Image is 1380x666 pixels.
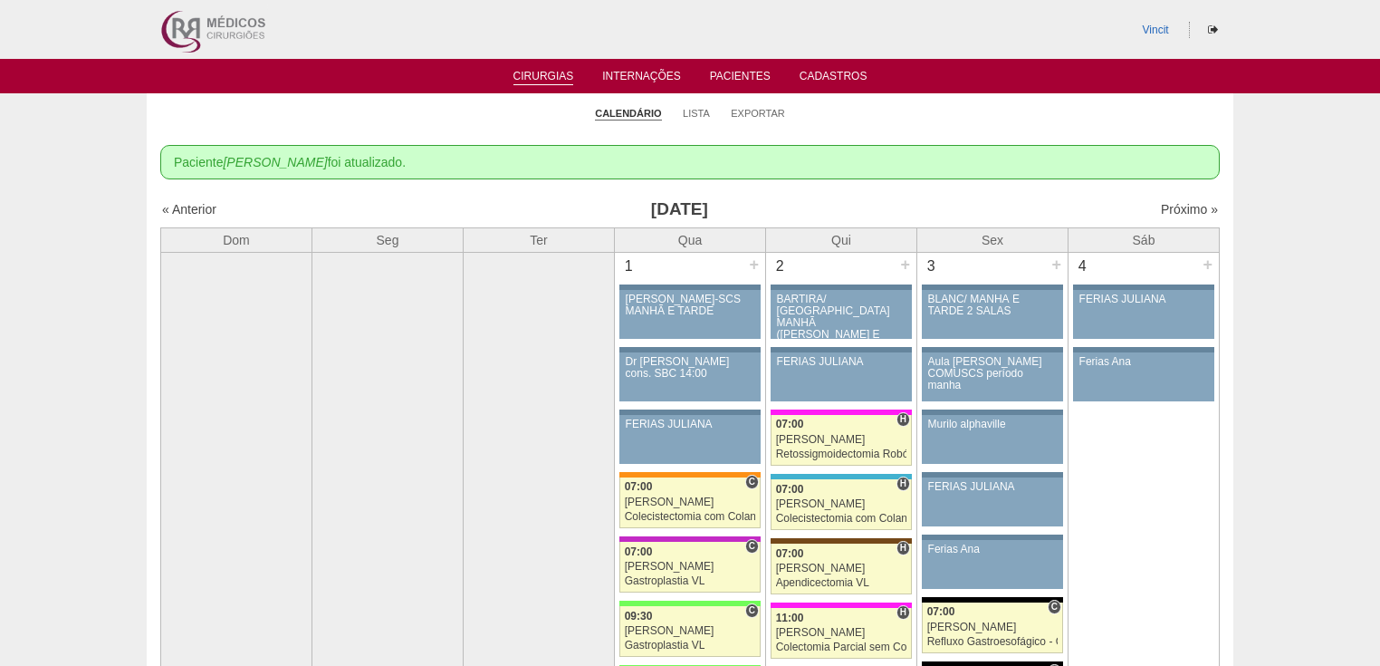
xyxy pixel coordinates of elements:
div: 4 [1069,253,1097,280]
div: Key: Aviso [922,285,1063,290]
div: Key: Aviso [1073,347,1214,352]
a: C 09:30 [PERSON_NAME] Gastroplastia VL [619,606,761,657]
th: Dom [161,227,312,252]
a: Cirurgias [513,70,574,85]
div: 3 [917,253,945,280]
span: Hospital [896,412,910,427]
div: [PERSON_NAME] [776,498,907,510]
a: [PERSON_NAME]-SCS MANHÃ E TARDE [619,290,761,339]
a: FERIAS JULIANA [771,352,912,401]
div: FERIAS JULIANA [1079,294,1209,305]
a: FERIAS JULIANA [1073,290,1214,339]
th: Sáb [1069,227,1220,252]
a: Pacientes [710,70,771,88]
div: Gastroplastia VL [625,640,756,652]
span: Consultório [745,539,759,554]
span: Consultório [1048,600,1061,614]
div: Key: Blanc [922,597,1063,603]
div: [PERSON_NAME] [776,627,907,639]
div: [PERSON_NAME]-SCS MANHÃ E TARDE [626,294,755,317]
div: [PERSON_NAME] [625,497,756,508]
div: [PERSON_NAME] [927,622,1059,633]
span: Consultório [745,603,759,618]
span: 07:00 [625,545,653,558]
span: 09:30 [625,610,653,623]
a: Ferias Ana [922,540,1063,589]
div: Colecistectomia com Colangiografia VL [625,511,756,523]
div: [PERSON_NAME] [625,561,756,573]
a: FERIAS JULIANA [619,415,761,464]
div: Colectomia Parcial sem Colostomia VL [776,642,907,653]
div: 1 [615,253,643,280]
div: Key: Aviso [1073,285,1214,290]
a: Calendário [595,107,661,121]
span: 11:00 [776,612,804,624]
div: Key: Pro Matre [771,603,912,608]
h3: [DATE] [416,197,944,223]
div: BARTIRA/ [GEOGRAPHIC_DATA] MANHÃ ([PERSON_NAME] E ANA)/ SANTA JOANA -TARDE [777,294,906,365]
div: Apendicectomia VL [776,577,907,589]
th: Seg [312,227,464,252]
div: Key: Aviso [771,285,912,290]
div: [PERSON_NAME] [625,625,756,637]
div: + [1049,253,1064,276]
div: Key: Aviso [619,410,761,415]
div: BLANC/ MANHÃ E TARDE 2 SALAS [928,294,1058,317]
a: Dr [PERSON_NAME] cons. SBC 14:00 [619,352,761,401]
div: Key: Aviso [922,347,1063,352]
span: 07:00 [776,418,804,430]
div: Key: Aviso [922,472,1063,478]
div: Murilo alphaville [928,419,1058,430]
div: + [1200,253,1215,276]
div: Refluxo Gastroesofágico - Cirurgia VL [927,636,1059,648]
a: Aula [PERSON_NAME] COMUSCS período manha [922,352,1063,401]
span: 07:00 [927,605,955,618]
a: Vincit [1143,24,1169,36]
div: FERIAS JULIANA [777,356,906,368]
a: C 07:00 [PERSON_NAME] Refluxo Gastroesofágico - Cirurgia VL [922,603,1063,653]
a: Murilo alphaville [922,415,1063,464]
a: Próximo » [1161,202,1218,217]
a: H 07:00 [PERSON_NAME] Apendicectomia VL [771,544,912,594]
div: Key: Aviso [771,347,912,352]
a: C 07:00 [PERSON_NAME] Colecistectomia com Colangiografia VL [619,478,761,528]
div: Ferias Ana [1079,356,1209,368]
a: Exportar [731,107,785,120]
div: Key: Aviso [619,285,761,290]
a: « Anterior [162,202,216,217]
div: Key: Aviso [619,347,761,352]
a: FERIAS JULIANA [922,478,1063,526]
div: [PERSON_NAME] [776,563,907,574]
div: [PERSON_NAME] [776,434,907,446]
th: Sex [917,227,1069,252]
div: FERIAS JULIANA [626,419,755,430]
div: Ferias Ana [928,544,1058,555]
div: 2 [766,253,794,280]
th: Ter [464,227,615,252]
div: Dr [PERSON_NAME] cons. SBC 14:00 [626,356,755,380]
div: + [746,253,762,276]
div: Key: Santa Joana [771,538,912,544]
em: [PERSON_NAME] [223,155,327,169]
div: Key: Maria Braido [619,536,761,542]
span: 07:00 [776,547,804,560]
div: FERIAS JULIANA [928,481,1058,493]
a: H 07:00 [PERSON_NAME] Retossigmoidectomia Robótica [771,415,912,466]
th: Qui [766,227,917,252]
a: Internações [602,70,681,88]
a: C 07:00 [PERSON_NAME] Gastroplastia VL [619,542,761,593]
div: Aula [PERSON_NAME] COMUSCS período manha [928,356,1058,392]
span: Hospital [896,605,910,620]
a: Lista [683,107,710,120]
div: Gastroplastia VL [625,575,756,587]
div: Key: São Luiz - SCS [619,472,761,478]
th: Qua [615,227,766,252]
a: H 07:00 [PERSON_NAME] Colecistectomia com Colangiografia VL [771,479,912,530]
div: Key: Brasil [619,601,761,606]
a: Ferias Ana [1073,352,1214,401]
span: Hospital [896,477,910,491]
div: Key: Neomater [771,474,912,479]
span: 07:00 [625,480,653,493]
i: Sair [1208,24,1218,35]
span: Hospital [896,541,910,555]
